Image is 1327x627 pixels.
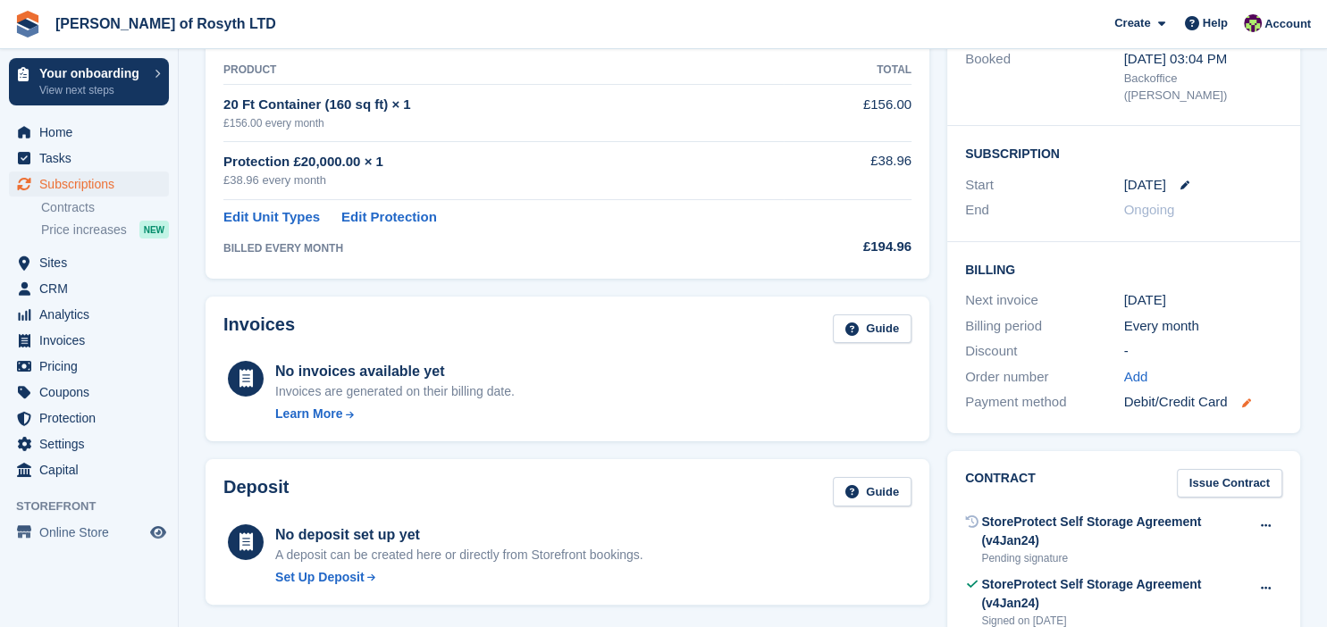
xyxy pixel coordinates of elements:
[9,120,169,145] a: menu
[1124,70,1283,104] div: Backoffice ([PERSON_NAME])
[965,316,1124,337] div: Billing period
[39,302,147,327] span: Analytics
[965,290,1124,311] div: Next invoice
[41,199,169,216] a: Contracts
[39,431,147,456] span: Settings
[9,431,169,456] a: menu
[965,200,1124,221] div: End
[9,328,169,353] a: menu
[981,575,1249,613] div: StoreProtect Self Storage Agreement (v4Jan24)
[223,95,784,115] div: 20 Ft Container (160 sq ft) × 1
[223,115,784,131] div: £156.00 every month
[9,354,169,379] a: menu
[139,221,169,238] div: NEW
[41,220,169,239] a: Price increases NEW
[39,171,147,196] span: Subscriptions
[275,405,515,423] a: Learn More
[1177,469,1282,498] a: Issue Contract
[9,302,169,327] a: menu
[9,276,169,301] a: menu
[965,144,1282,162] h2: Subscription
[9,250,169,275] a: menu
[275,405,342,423] div: Learn More
[1264,15,1311,33] span: Account
[1124,316,1283,337] div: Every month
[965,367,1124,388] div: Order number
[48,9,283,38] a: [PERSON_NAME] of Rosyth LTD
[223,152,784,172] div: Protection £20,000.00 × 1
[275,568,643,587] a: Set Up Deposit
[9,457,169,482] a: menu
[1124,290,1283,311] div: [DATE]
[965,341,1124,362] div: Discount
[39,250,147,275] span: Sites
[1124,49,1283,70] div: [DATE] 03:04 PM
[965,469,1036,498] h2: Contract
[784,237,911,257] div: £194.96
[1203,14,1228,32] span: Help
[1124,367,1148,388] a: Add
[41,222,127,238] span: Price increases
[39,146,147,171] span: Tasks
[39,520,147,545] span: Online Store
[965,175,1124,196] div: Start
[9,380,169,405] a: menu
[9,146,169,171] a: menu
[981,550,1249,566] div: Pending signature
[1124,175,1166,196] time: 2025-08-22 23:00:00 UTC
[784,85,911,141] td: £156.00
[833,477,911,506] a: Guide
[275,382,515,401] div: Invoices are generated on their billing date.
[965,392,1124,413] div: Payment method
[275,361,515,382] div: No invoices available yet
[16,497,178,515] span: Storefront
[1244,14,1262,32] img: Nina Briggs
[833,314,911,344] a: Guide
[39,354,147,379] span: Pricing
[39,457,147,482] span: Capital
[9,58,169,105] a: Your onboarding View next steps
[275,524,643,546] div: No deposit set up yet
[784,141,911,199] td: £38.96
[784,56,911,85] th: Total
[223,240,784,256] div: BILLED EVERY MONTH
[14,11,41,38] img: stora-icon-8386f47178a22dfd0bd8f6a31ec36ba5ce8667c1dd55bd0f319d3a0aa187defe.svg
[965,260,1282,278] h2: Billing
[965,49,1124,104] div: Booked
[223,207,320,228] a: Edit Unit Types
[223,477,289,506] h2: Deposit
[39,380,147,405] span: Coupons
[39,120,147,145] span: Home
[223,314,295,344] h2: Invoices
[9,520,169,545] a: menu
[981,513,1249,550] div: StoreProtect Self Storage Agreement (v4Jan24)
[1124,202,1175,217] span: Ongoing
[39,276,147,301] span: CRM
[39,67,146,79] p: Your onboarding
[223,171,784,189] div: £38.96 every month
[9,171,169,196] a: menu
[147,522,169,543] a: Preview store
[1124,392,1283,413] div: Debit/Credit Card
[39,328,147,353] span: Invoices
[223,56,784,85] th: Product
[1114,14,1150,32] span: Create
[1124,341,1283,362] div: -
[341,207,437,228] a: Edit Protection
[275,568,365,587] div: Set Up Deposit
[9,405,169,431] a: menu
[39,82,146,98] p: View next steps
[275,546,643,564] p: A deposit can be created here or directly from Storefront bookings.
[39,405,147,431] span: Protection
